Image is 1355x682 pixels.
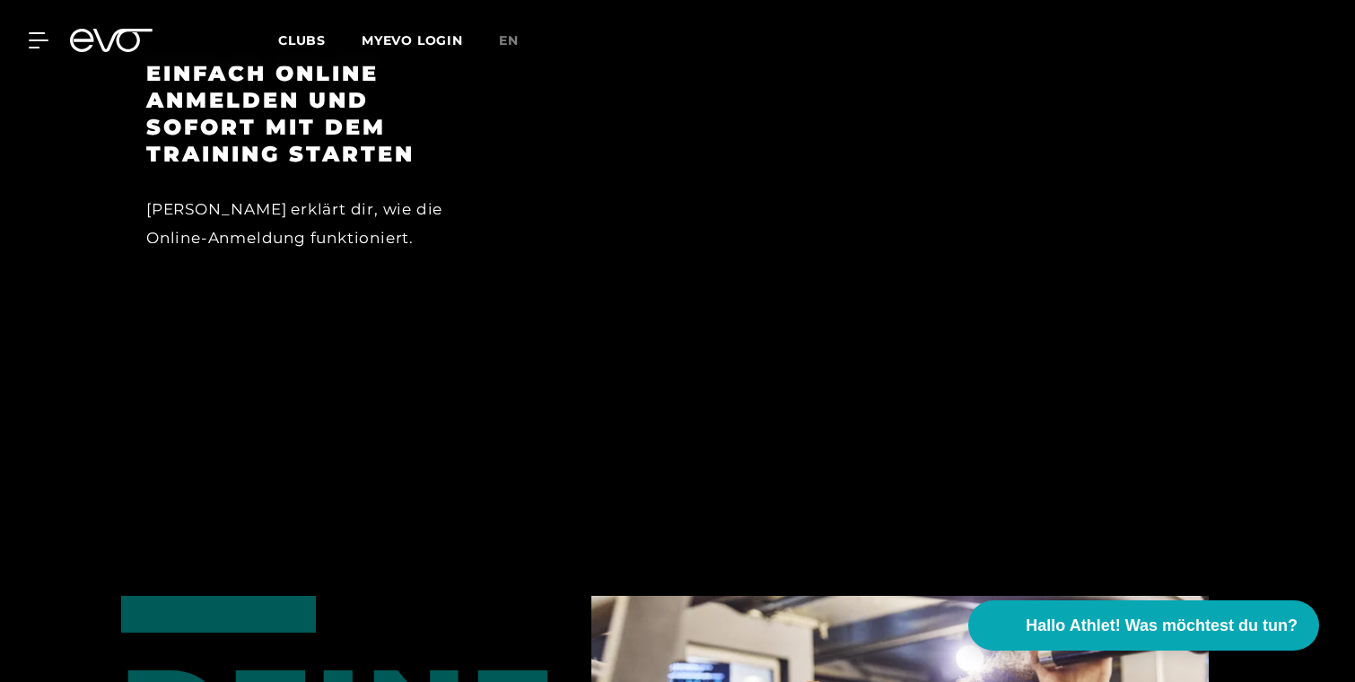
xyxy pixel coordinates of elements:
[362,32,463,48] a: MYEVO LOGIN
[146,195,467,253] div: [PERSON_NAME] erklärt dir, wie die Online-Anmeldung funktioniert.
[499,32,519,48] span: en
[968,600,1319,651] button: Hallo Athlet! Was möchtest du tun?
[278,32,326,48] span: Clubs
[146,60,467,168] h3: Einfach online anmelden und sofort mit dem Training starten
[278,31,362,48] a: Clubs
[1026,614,1298,638] span: Hallo Athlet! Was möchtest du tun?
[499,31,540,51] a: en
